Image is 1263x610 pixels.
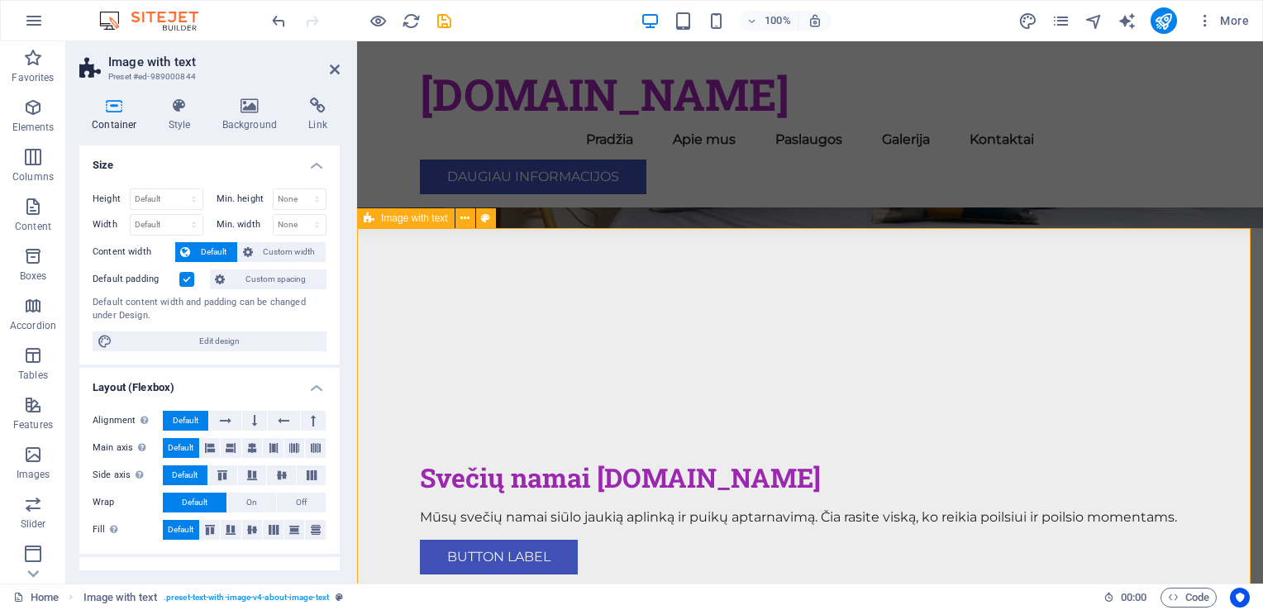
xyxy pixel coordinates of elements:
span: Off [296,493,307,512]
p: Favorites [12,71,54,84]
button: reload [401,11,421,31]
span: Image with text [381,213,448,223]
span: Click to select. Double-click to edit [83,588,157,608]
span: Code [1168,588,1209,608]
span: Custom spacing [230,269,322,289]
nav: breadcrumb [83,588,344,608]
i: Design (Ctrl+Alt+Y) [1018,12,1037,31]
label: Wrap [93,493,163,512]
button: Default [175,242,237,262]
button: Usercentrics [1230,588,1250,608]
p: Features [13,418,53,431]
span: Default [172,465,198,485]
button: Default [163,520,199,540]
button: Off [277,493,326,512]
i: This element is a customizable preset [336,593,343,602]
p: Content [15,220,51,233]
label: Fill [93,520,163,540]
h2: Image with text [108,55,340,69]
label: Height [93,194,130,203]
h3: Preset #ed-989000844 [108,69,307,84]
h4: Layout (Flexbox) [79,368,340,398]
button: undo [269,11,288,31]
button: navigator [1084,11,1104,31]
button: Default [163,438,199,458]
h4: Background [210,98,297,132]
span: . preset-text-with-image-v4-about-image-text [164,588,329,608]
i: Pages (Ctrl+Alt+S) [1051,12,1070,31]
span: Edit design [117,331,322,351]
span: Default [182,493,207,512]
i: Undo: Change gallery images (Ctrl+Z) [269,12,288,31]
h6: 100% [765,11,791,31]
button: pages [1051,11,1071,31]
button: More [1190,7,1256,34]
span: Default [173,411,198,431]
p: Columns [12,170,54,183]
button: design [1018,11,1038,31]
button: Default [163,465,207,485]
span: Default [195,242,232,262]
i: On resize automatically adjust zoom level to fit chosen device. [808,13,822,28]
label: Content width [93,242,175,262]
button: Custom spacing [210,269,326,289]
div: Default content width and padding can be changed under Design. [93,296,326,323]
label: Min. height [217,194,273,203]
label: Side axis [93,465,163,485]
button: On [227,493,276,512]
span: On [246,493,257,512]
p: Boxes [20,269,47,283]
p: Accordion [10,319,56,332]
label: Default padding [93,269,179,289]
button: Click here to leave preview mode and continue editing [368,11,388,31]
button: Code [1161,588,1217,608]
h4: Size [79,145,340,175]
button: publish [1151,7,1177,34]
i: Reload page [402,12,421,31]
i: Navigator [1084,12,1103,31]
button: Default [163,493,226,512]
label: Min. width [217,220,273,229]
h4: Style [156,98,210,132]
span: Default [168,438,193,458]
button: text_generator [1118,11,1137,31]
i: AI Writer [1118,12,1137,31]
h6: Session time [1103,588,1147,608]
button: Custom width [238,242,326,262]
i: Save (Ctrl+S) [435,12,454,31]
span: More [1197,12,1249,29]
span: Default [168,520,193,540]
span: Custom width [258,242,322,262]
button: Edit design [93,331,326,351]
h4: Link [296,98,340,132]
h4: Container [79,98,156,132]
p: Tables [18,369,48,382]
img: Editor Logo [95,11,219,31]
a: Click to cancel selection. Double-click to open Pages [13,588,59,608]
label: Main axis [93,438,163,458]
h4: Accessibility [79,557,340,587]
label: Alignment [93,411,163,431]
button: Default [163,411,208,431]
p: Elements [12,121,55,134]
span: 00 00 [1121,588,1146,608]
p: Images [17,468,50,481]
button: 100% [740,11,798,31]
i: Publish [1154,12,1173,31]
button: save [434,11,454,31]
p: Slider [21,517,46,531]
span: : [1132,591,1135,603]
label: Width [93,220,130,229]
